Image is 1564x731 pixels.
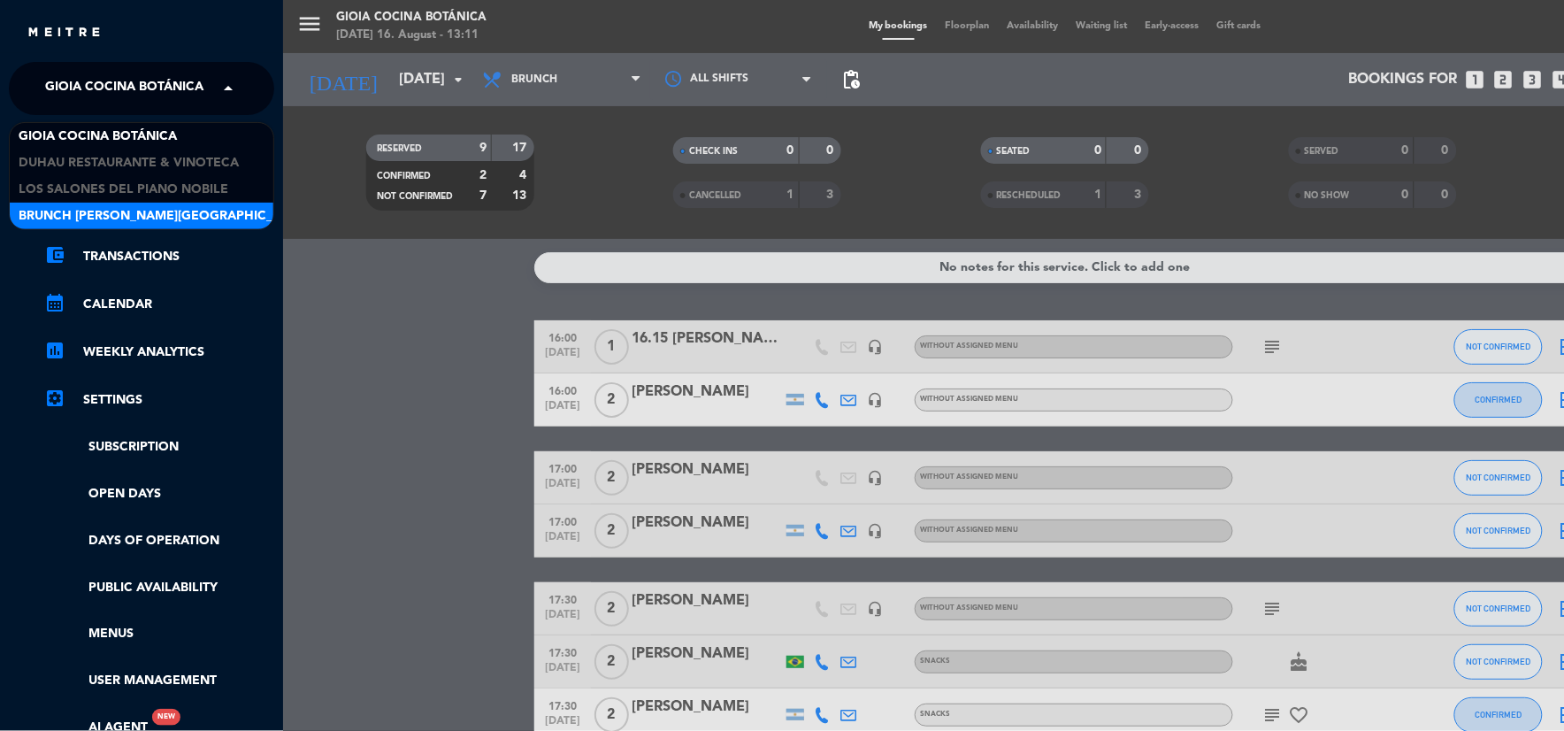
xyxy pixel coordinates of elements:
a: Settings [44,389,274,411]
i: account_balance_wallet [44,244,65,265]
i: assessment [44,340,65,361]
a: Menus [44,624,274,644]
span: Los Salones del Piano Nobile [19,180,228,200]
a: Subscription [44,437,274,458]
span: Gioia Cocina Botánica [45,70,203,107]
span: Gioia Cocina Botánica [19,127,177,147]
a: account_balance_walletTransactions [44,246,274,267]
img: MEITRE [27,27,102,40]
i: calendar_month [44,292,65,313]
a: Days of operation [44,531,274,551]
a: assessmentWeekly Analytics [44,342,274,363]
span: Brunch [PERSON_NAME][GEOGRAPHIC_DATA][PERSON_NAME] [19,206,411,227]
a: calendar_monthCalendar [44,294,274,315]
span: Duhau Restaurante & Vinoteca [19,153,239,173]
a: Open Days [44,484,274,504]
div: New [152,709,180,726]
span: pending_actions [840,69,862,90]
i: settings_applications [44,388,65,409]
a: User Management [44,671,274,691]
a: Public availability [44,578,274,598]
